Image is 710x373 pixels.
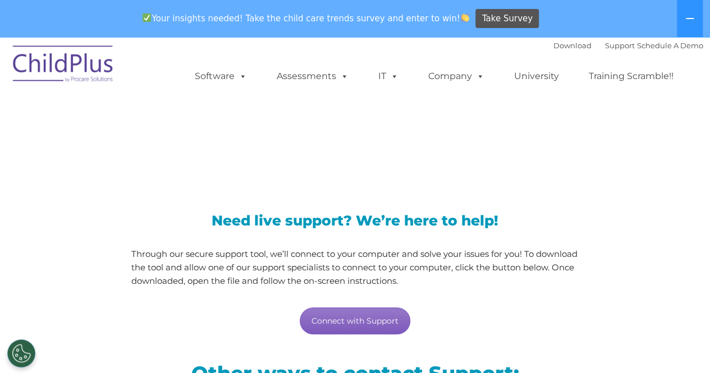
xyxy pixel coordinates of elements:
[138,7,474,29] span: Your insights needed! Take the child care trends survey and enter to win!
[131,247,579,288] p: Through our secure support tool, we’ll connect to your computer and solve your issues for you! To...
[143,13,151,22] img: ✅
[475,9,539,29] a: Take Survey
[131,214,579,228] h3: Need live support? We’re here to help!
[7,38,120,94] img: ChildPlus by Procare Solutions
[637,41,703,50] a: Schedule A Demo
[482,9,533,29] span: Take Survey
[367,65,410,88] a: IT
[265,65,360,88] a: Assessments
[503,65,570,88] a: University
[417,65,496,88] a: Company
[7,339,35,367] button: Cookies Settings
[553,41,703,50] font: |
[300,307,410,334] a: Connect with Support
[461,13,469,22] img: 👏
[553,41,592,50] a: Download
[578,65,685,88] a: Training Scramble!!
[184,65,258,88] a: Software
[605,41,635,50] a: Support
[16,118,436,152] span: LiveSupport with SplashTop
